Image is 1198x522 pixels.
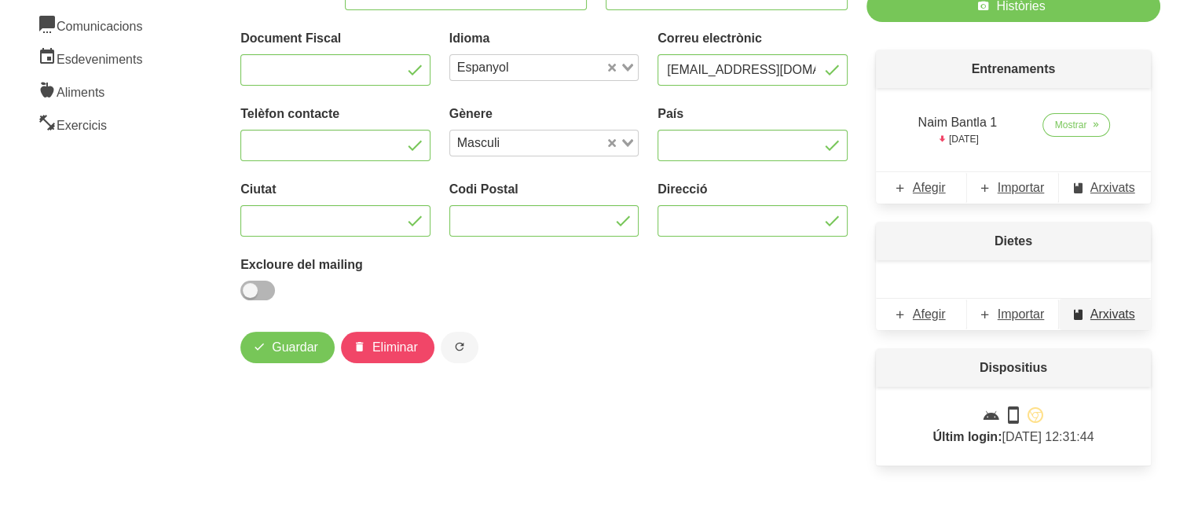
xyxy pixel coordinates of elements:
div: Search for option [449,54,639,81]
p: Dietes [876,222,1151,260]
td: Naim Bantla 1 [895,107,1020,153]
span: Afegir [913,305,946,324]
a: Arxivats [1059,299,1151,330]
a: Esdeveniments [28,41,156,74]
label: Telèfon contacte [240,105,430,123]
label: País [658,105,848,123]
label: Document Fiscal [240,29,430,48]
input: Search for option [515,58,605,77]
strong: Últim login: [932,430,1002,443]
input: Search for option [505,134,604,153]
span: Arxivats [1090,178,1135,197]
a: Arxivats [1059,172,1151,204]
span: Afegir [913,178,946,197]
a: Exercicis [28,107,156,140]
span: Arxivats [1090,305,1135,324]
button: Clear Selected [608,62,616,74]
button: Clear Selected [608,138,616,149]
label: Direcció [658,180,848,199]
span: Guardar [272,338,318,357]
button: Eliminar [341,332,434,363]
span: Masculi [453,134,504,153]
span: Importar [998,305,1045,324]
label: Idioma [449,29,639,48]
span: Eliminar [372,338,418,357]
p: Entrenaments [876,50,1151,88]
button: Guardar [240,332,335,363]
a: Comunicacions [28,8,156,41]
label: Codi Postal [449,180,639,199]
div: Search for option [449,130,639,156]
a: Afegir [876,299,968,330]
p: [DATE] [904,132,1011,146]
label: Correu electrònic [658,29,848,48]
label: Ciutat [240,180,430,199]
a: Importar [967,172,1059,204]
span: Mostrar [1055,118,1087,132]
label: Excloure del mailing [240,255,430,274]
p: Dispositius [876,349,1151,387]
p: [DATE] 12:31:44 [895,406,1132,447]
span: Importar [998,178,1045,197]
a: Mostrar [1042,113,1111,137]
span: Espanyol [453,58,513,77]
label: Gènere [449,105,639,123]
a: Importar [967,299,1059,330]
a: Afegir [876,172,968,204]
a: Aliments [28,74,156,107]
